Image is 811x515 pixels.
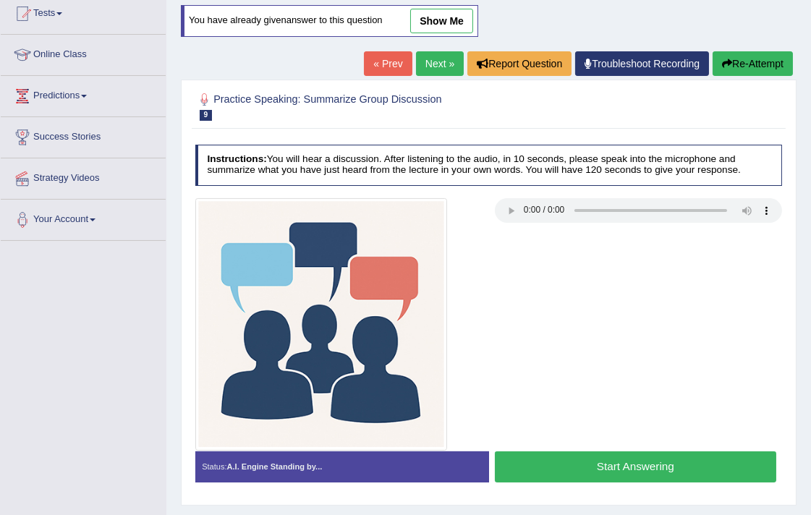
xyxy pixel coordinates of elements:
a: show me [410,9,473,33]
a: Strategy Videos [1,158,166,195]
a: Online Class [1,35,166,71]
b: Instructions: [207,153,266,164]
h2: Practice Speaking: Summarize Group Discussion [195,90,559,121]
div: You have already given answer to this question [181,5,478,37]
strong: A.I. Engine Standing by... [227,462,323,471]
button: Start Answering [495,451,776,482]
h4: You will hear a discussion. After listening to the audio, in 10 seconds, please speak into the mi... [195,145,783,186]
a: Next » [416,51,464,76]
span: 9 [200,110,213,121]
a: « Prev [364,51,412,76]
a: Your Account [1,200,166,236]
a: Troubleshoot Recording [575,51,709,76]
a: Success Stories [1,117,166,153]
button: Re-Attempt [713,51,793,76]
button: Report Question [467,51,572,76]
div: Status: [195,451,489,483]
a: Predictions [1,76,166,112]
